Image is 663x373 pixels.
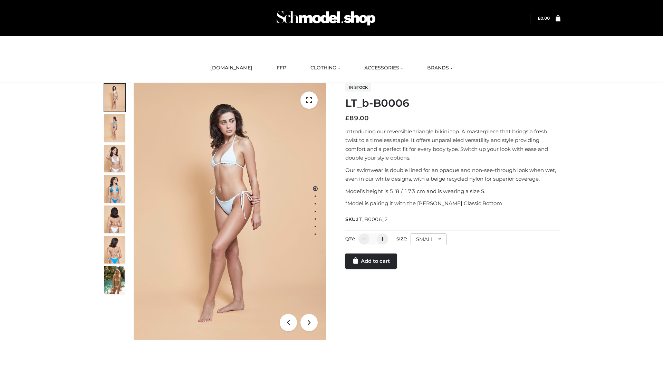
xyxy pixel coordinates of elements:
[104,84,125,112] img: ArielClassicBikiniTop_CloudNine_AzureSky_OW114ECO_1-scaled.jpg
[357,216,388,222] span: LT_B0006_2
[104,266,125,294] img: Arieltop_CloudNine_AzureSky2.jpg
[104,236,125,264] img: ArielClassicBikiniTop_CloudNine_AzureSky_OW114ECO_8-scaled.jpg
[104,145,125,172] img: ArielClassicBikiniTop_CloudNine_AzureSky_OW114ECO_3-scaled.jpg
[538,16,550,21] a: £0.00
[345,254,397,269] a: Add to cart
[396,236,407,241] label: Size:
[345,114,369,122] bdi: 89.00
[205,60,258,76] a: [DOMAIN_NAME]
[345,199,560,208] p: *Model is pairing it with the [PERSON_NAME] Classic Bottom
[104,205,125,233] img: ArielClassicBikiniTop_CloudNine_AzureSky_OW114ECO_7-scaled.jpg
[538,16,540,21] span: £
[345,114,349,122] span: £
[134,83,326,340] img: LT_b-B0006
[538,16,550,21] bdi: 0.00
[305,60,345,76] a: CLOTHING
[271,60,291,76] a: FFP
[411,233,446,245] div: SMALL
[345,236,355,241] label: QTY:
[359,60,408,76] a: ACCESSORIES
[345,97,560,109] h1: LT_b-B0006
[345,83,371,92] span: In stock
[104,175,125,203] img: ArielClassicBikiniTop_CloudNine_AzureSky_OW114ECO_4-scaled.jpg
[345,127,560,162] p: Introducing our reversible triangle bikini top. A masterpiece that brings a fresh twist to a time...
[274,4,378,32] img: Schmodel Admin 964
[345,215,388,223] span: SKU:
[345,187,560,196] p: Model’s height is 5 ‘8 / 173 cm and is wearing a size S.
[422,60,458,76] a: BRANDS
[345,166,560,183] p: Our swimwear is double lined for an opaque and non-see-through look when wet, even in our white d...
[104,114,125,142] img: ArielClassicBikiniTop_CloudNine_AzureSky_OW114ECO_2-scaled.jpg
